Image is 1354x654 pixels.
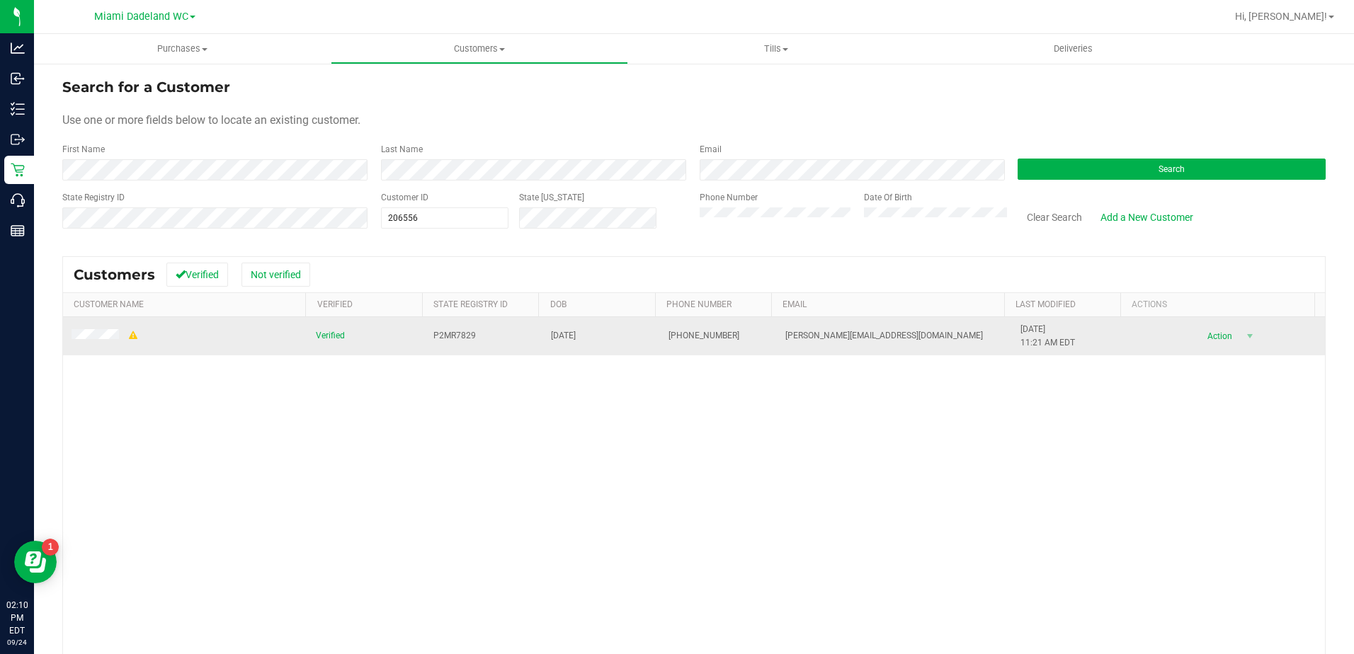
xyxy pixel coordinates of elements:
[1018,159,1326,180] button: Search
[1091,205,1202,229] a: Add a New Customer
[62,79,230,96] span: Search for a Customer
[14,541,57,583] iframe: Resource center
[34,34,331,64] a: Purchases
[783,299,807,309] a: Email
[317,299,353,309] a: Verified
[1020,323,1075,350] span: [DATE] 11:21 AM EDT
[166,263,228,287] button: Verified
[1159,164,1185,174] span: Search
[74,266,155,283] span: Customers
[519,191,584,204] label: State [US_STATE]
[382,208,508,228] input: 206556
[669,329,739,343] span: [PHONE_NUMBER]
[550,299,567,309] a: DOB
[62,143,105,156] label: First Name
[700,191,758,204] label: Phone Number
[11,163,25,177] inline-svg: Retail
[864,191,912,204] label: Date Of Birth
[666,299,732,309] a: Phone Number
[94,11,188,23] span: Miami Dadeland WC
[1018,205,1091,229] button: Clear Search
[433,329,476,343] span: P2MR7829
[628,34,925,64] a: Tills
[11,102,25,116] inline-svg: Inventory
[241,263,310,287] button: Not verified
[6,637,28,648] p: 09/24
[1235,11,1327,22] span: Hi, [PERSON_NAME]!
[1132,299,1309,309] div: Actions
[785,329,983,343] span: [PERSON_NAME][EMAIL_ADDRESS][DOMAIN_NAME]
[316,329,345,343] span: Verified
[34,42,331,55] span: Purchases
[74,299,144,309] a: Customer Name
[62,191,125,204] label: State Registry ID
[1241,326,1259,346] span: select
[62,113,360,127] span: Use one or more fields below to locate an existing customer.
[11,71,25,86] inline-svg: Inbound
[331,34,627,64] a: Customers
[11,224,25,238] inline-svg: Reports
[11,132,25,147] inline-svg: Outbound
[1195,326,1241,346] span: Action
[381,143,423,156] label: Last Name
[331,42,627,55] span: Customers
[433,299,508,309] a: State Registry Id
[11,193,25,207] inline-svg: Call Center
[1035,42,1112,55] span: Deliveries
[127,329,140,343] div: Warning - Level 1
[11,41,25,55] inline-svg: Analytics
[700,143,722,156] label: Email
[1015,299,1076,309] a: Last Modified
[629,42,924,55] span: Tills
[551,329,576,343] span: [DATE]
[381,191,428,204] label: Customer ID
[925,34,1222,64] a: Deliveries
[42,539,59,556] iframe: Resource center unread badge
[6,599,28,637] p: 02:10 PM EDT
